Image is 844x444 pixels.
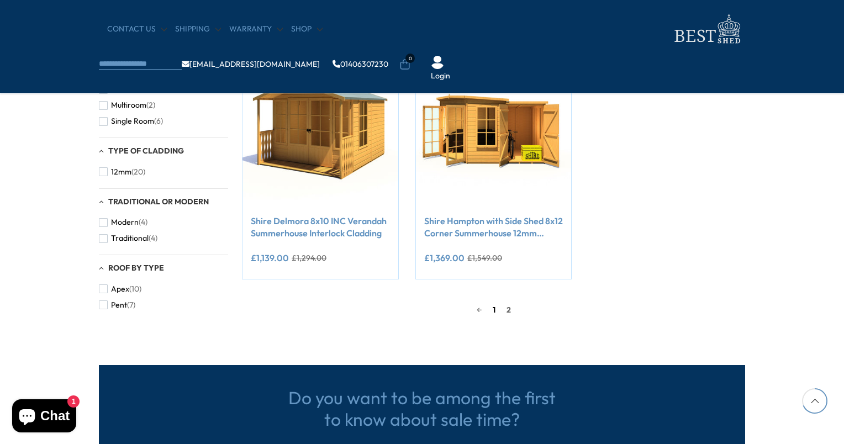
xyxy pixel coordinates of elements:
[467,254,502,262] del: £1,549.00
[135,85,143,94] span: (1)
[111,85,135,94] span: Double
[99,230,157,246] button: Traditional
[416,51,572,207] img: Shire Hampton with Side Shed 8x12 Corner Summerhouse 12mm Interlock Cladding - Best Shed
[108,263,164,273] span: Roof By Type
[399,59,410,70] a: 0
[149,234,157,243] span: (4)
[127,300,135,310] span: (7)
[242,51,398,207] img: Shire Delmora 8x10 INC Verandah Summerhouse Interlock Cladding - Best Shed
[333,60,388,68] a: 01406307230
[111,234,149,243] span: Traditional
[154,117,163,126] span: (6)
[111,218,139,227] span: Modern
[108,146,184,156] span: Type of Cladding
[9,399,80,435] inbox-online-store-chat: Shopify online store chat
[405,54,415,63] span: 0
[111,284,129,294] span: Apex
[487,302,501,318] a: 1
[99,281,141,297] button: Apex
[111,101,146,110] span: Multiroom
[146,101,155,110] span: (2)
[284,387,560,430] h3: Do you want to be among the first to know about sale time?
[668,11,745,47] img: logo
[431,71,450,82] a: Login
[251,215,390,240] a: Shire Delmora 8x10 INC Verandah Summerhouse Interlock Cladding
[292,254,326,262] del: £1,294.00
[182,60,320,68] a: [EMAIL_ADDRESS][DOMAIN_NAME]
[99,164,145,180] button: 12mm
[471,302,487,318] a: ←
[424,215,563,240] a: Shire Hampton with Side Shed 8x12 Corner Summerhouse 12mm Interlock Cladding
[99,113,163,129] button: Single Room
[111,300,127,310] span: Pent
[99,214,147,230] button: Modern
[175,24,221,35] a: Shipping
[108,197,209,207] span: Traditional or Modern
[131,167,145,177] span: (20)
[111,117,154,126] span: Single Room
[291,24,323,35] a: Shop
[431,56,444,69] img: User Icon
[139,218,147,227] span: (4)
[111,167,131,177] span: 12mm
[99,297,135,313] button: Pent
[251,253,289,262] ins: £1,139.00
[229,24,283,35] a: Warranty
[129,284,141,294] span: (10)
[99,97,155,113] button: Multiroom
[107,24,167,35] a: CONTACT US
[501,302,516,318] span: 2
[424,253,465,262] ins: £1,369.00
